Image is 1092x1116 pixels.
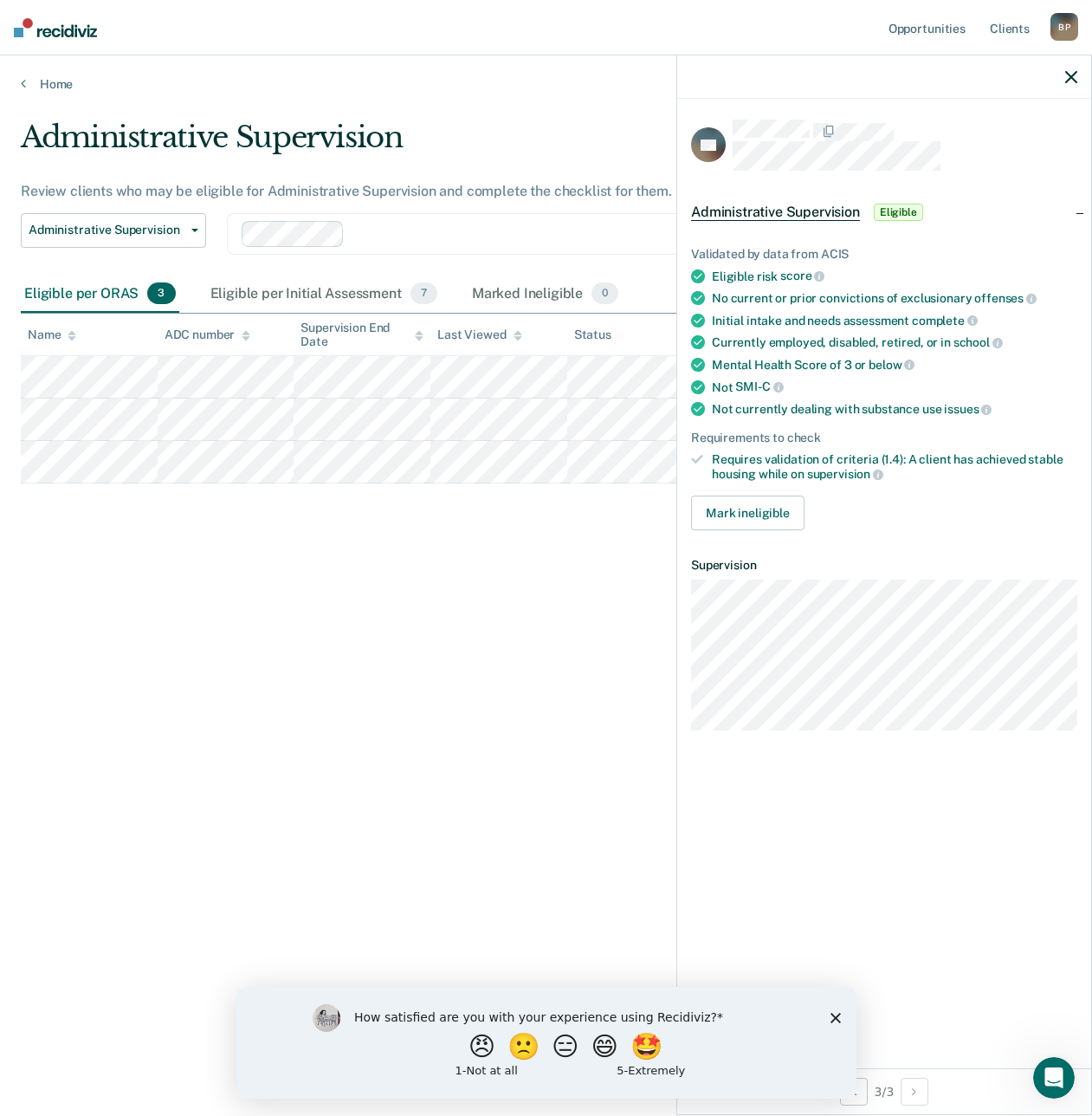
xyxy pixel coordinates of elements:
div: Administrative Supervision [21,120,1004,169]
img: Recidiviz [14,18,97,37]
iframe: Survey by Kim from Recidiviz [236,987,856,1099]
div: Last Viewed [437,328,521,342]
span: 7 [410,282,437,305]
span: 0 [591,282,618,305]
button: Mark ineligible [691,496,804,530]
span: Administrative Supervision [29,223,184,237]
div: Administrative SupervisionEligible [677,185,1091,240]
span: supervision [807,467,883,481]
div: Review clients who may be eligible for Administrative Supervision and complete the checklist for ... [21,183,1004,199]
span: issues [944,402,992,416]
span: school [953,335,1003,349]
div: Validated by data from ACIS [691,247,1077,262]
span: complete [912,314,978,328]
div: Status [574,328,611,342]
div: Eligible per Initial Assessment [207,276,441,314]
div: Eligible per ORAS [21,276,179,314]
div: Requires validation of criteria (1.4): A client has achieved stable housing while on [712,452,1077,482]
button: Next Opportunity [901,1078,928,1106]
span: 3 [147,282,175,305]
span: SMI-C [735,380,783,393]
div: Requirements to check [691,431,1077,445]
span: Eligible [874,204,923,221]
span: below [869,358,914,372]
div: Currently employed, disabled, retired, or in [712,334,1077,350]
div: Marked Ineligible [468,276,623,314]
div: Eligible risk [712,269,1077,284]
div: Supervision End Date [300,321,423,350]
div: Not [712,380,1077,395]
span: Administrative Supervision [691,204,860,221]
span: score [780,269,824,282]
div: No current or prior convictions of exclusionary [712,290,1077,306]
span: offenses [974,291,1037,305]
div: ADC number [165,328,251,342]
div: Mental Health Score of 3 or [712,357,1077,373]
dt: Supervision [691,558,1077,573]
div: Name [28,328,76,342]
iframe: Intercom live chat [1033,1057,1075,1099]
a: Home [21,76,1071,92]
div: B P [1050,13,1078,41]
div: 3 / 3 [677,1068,1091,1114]
div: Initial intake and needs assessment [712,313,1077,328]
div: Not currently dealing with substance use [712,401,1077,417]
